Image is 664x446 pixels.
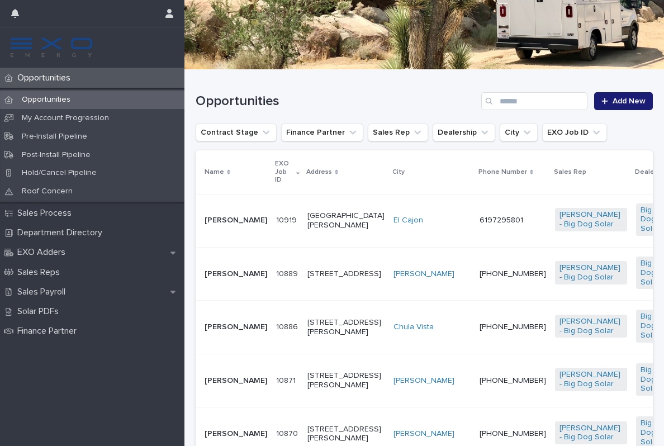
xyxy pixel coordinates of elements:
[13,95,79,105] p: Opportunities
[641,312,664,340] a: Big Dog Solar
[13,306,68,317] p: Solar PDFs
[392,166,405,178] p: City
[13,168,106,178] p: Hold/Cancel Pipeline
[13,73,79,83] p: Opportunities
[13,227,111,238] p: Department Directory
[559,424,623,443] a: [PERSON_NAME] - Big Dog Solar
[393,216,423,225] a: El Cajon
[9,36,94,59] img: FKS5r6ZBThi8E5hshIGi
[205,322,267,332] p: [PERSON_NAME]
[559,370,623,389] a: [PERSON_NAME] - Big Dog Solar
[276,374,298,386] p: 10871
[480,430,546,438] a: [PHONE_NUMBER]
[480,323,546,331] a: [PHONE_NUMBER]
[276,267,300,279] p: 10889
[393,269,454,279] a: [PERSON_NAME]
[480,270,546,278] a: [PHONE_NUMBER]
[433,124,495,141] button: Dealership
[13,132,96,141] p: Pre-Install Pipeline
[276,213,299,225] p: 10919
[641,206,664,234] a: Big Dog Solar
[281,124,363,141] button: Finance Partner
[307,318,385,337] p: [STREET_ADDRESS][PERSON_NAME]
[393,322,434,332] a: Chula Vista
[205,429,267,439] p: [PERSON_NAME]
[205,166,224,178] p: Name
[196,93,477,110] h1: Opportunities
[307,269,385,279] p: [STREET_ADDRESS]
[641,366,664,393] a: Big Dog Solar
[13,267,69,278] p: Sales Reps
[559,263,623,282] a: [PERSON_NAME] - Big Dog Solar
[559,210,623,229] a: [PERSON_NAME] - Big Dog Solar
[554,166,586,178] p: Sales Rep
[307,371,385,390] p: [STREET_ADDRESS][PERSON_NAME]
[613,97,646,105] span: Add New
[481,92,587,110] input: Search
[542,124,607,141] button: EXO Job ID
[480,216,523,224] a: 6197295801
[393,429,454,439] a: [PERSON_NAME]
[13,247,74,258] p: EXO Adders
[13,208,80,219] p: Sales Process
[196,124,277,141] button: Contract Stage
[306,166,332,178] p: Address
[641,259,664,287] a: Big Dog Solar
[276,427,300,439] p: 10870
[275,158,293,186] p: EXO Job ID
[13,187,82,196] p: Roof Concern
[13,113,118,123] p: My Account Progression
[307,425,385,444] p: [STREET_ADDRESS][PERSON_NAME]
[393,376,454,386] a: [PERSON_NAME]
[205,376,267,386] p: [PERSON_NAME]
[205,269,267,279] p: [PERSON_NAME]
[478,166,527,178] p: Phone Number
[368,124,428,141] button: Sales Rep
[307,211,385,230] p: [GEOGRAPHIC_DATA][PERSON_NAME]
[276,320,300,332] p: 10886
[13,326,86,336] p: Finance Partner
[13,150,99,160] p: Post-Install Pipeline
[13,287,74,297] p: Sales Payroll
[205,216,267,225] p: [PERSON_NAME]
[559,317,623,336] a: [PERSON_NAME] - Big Dog Solar
[480,377,546,385] a: [PHONE_NUMBER]
[594,92,653,110] a: Add New
[500,124,538,141] button: City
